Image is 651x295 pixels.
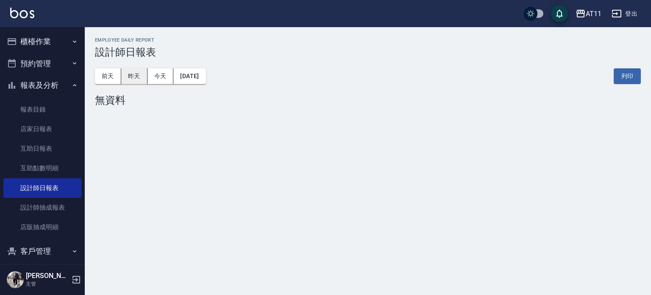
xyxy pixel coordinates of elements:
h3: 設計師日報表 [95,46,641,58]
a: 店家日報表 [3,119,81,139]
p: 主管 [26,280,69,288]
a: 互助日報表 [3,139,81,158]
a: 設計師抽成報表 [3,198,81,217]
a: 店販抽成明細 [3,217,81,237]
button: save [551,5,568,22]
div: AT11 [586,8,601,19]
button: 前天 [95,68,121,84]
button: 今天 [147,68,174,84]
img: Person [7,271,24,288]
button: 昨天 [121,68,147,84]
button: 櫃檯作業 [3,31,81,53]
img: Logo [10,8,34,18]
a: 設計師日報表 [3,178,81,198]
a: 報表目錄 [3,100,81,119]
button: 登出 [608,6,641,22]
div: 無資料 [95,94,641,106]
button: 客戶管理 [3,240,81,262]
button: 報表及分析 [3,74,81,96]
button: 員工及薪資 [3,262,81,284]
button: 列印 [614,68,641,84]
h2: Employee Daily Report [95,37,641,43]
button: 預約管理 [3,53,81,75]
a: 互助點數明細 [3,158,81,178]
button: AT11 [572,5,605,22]
button: [DATE] [173,68,206,84]
h5: [PERSON_NAME]. [26,272,69,280]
